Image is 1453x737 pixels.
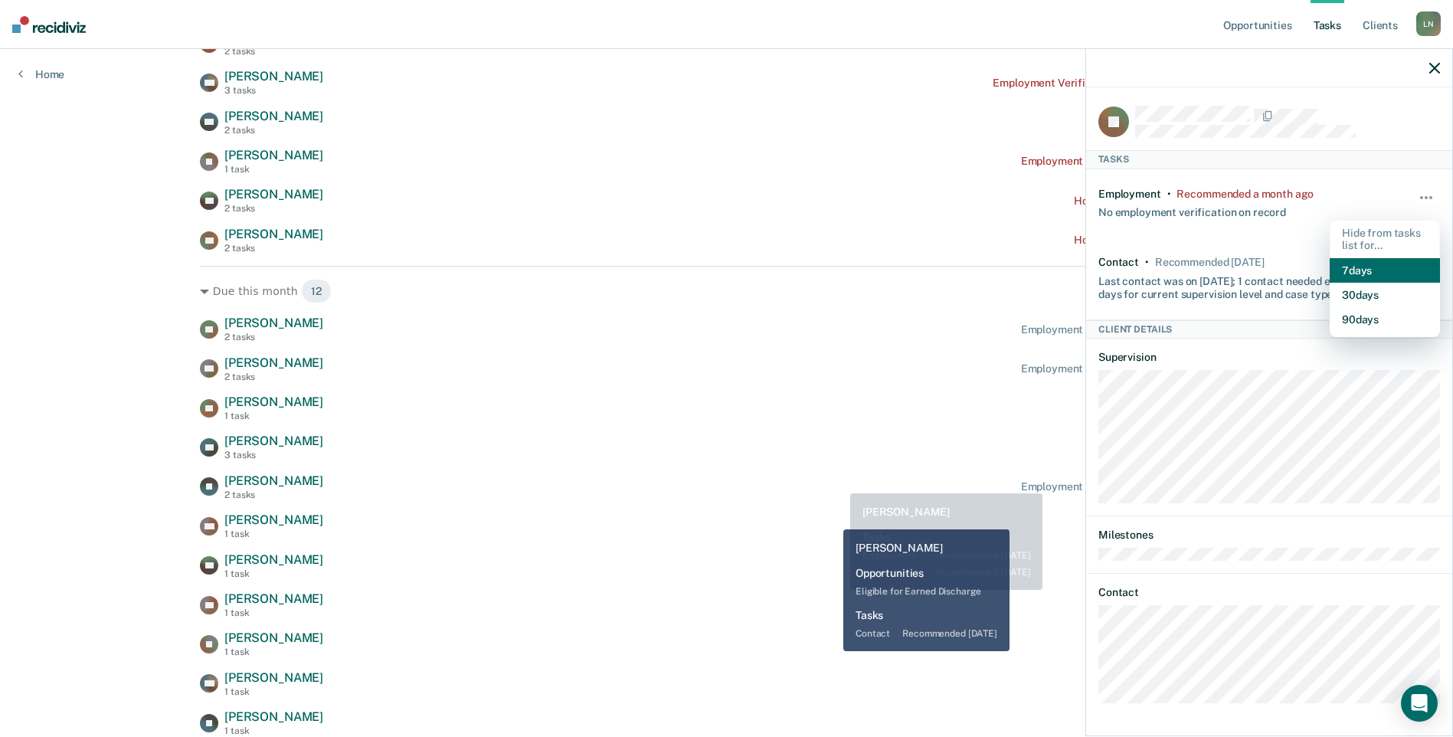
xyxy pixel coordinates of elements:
[224,670,323,685] span: [PERSON_NAME]
[224,726,323,736] div: 1 task
[224,355,323,370] span: [PERSON_NAME]
[1098,529,1440,542] dt: Milestones
[224,109,323,123] span: [PERSON_NAME]
[12,16,86,33] img: Recidiviz
[224,608,323,618] div: 1 task
[1176,188,1314,201] div: Recommended a month ago
[200,279,1253,303] div: Due this month
[224,552,323,567] span: [PERSON_NAME]
[224,709,323,724] span: [PERSON_NAME]
[1086,320,1452,339] div: Client Details
[224,164,323,175] div: 1 task
[1021,155,1253,168] div: Employment Verification recommended [DATE]
[1098,269,1383,301] div: Last contact was on [DATE]; 1 contact needed every 45 days for current supervision level and case...
[224,490,323,500] div: 2 tasks
[1074,195,1253,208] div: Home contact recommended [DATE]
[1145,256,1149,269] div: •
[18,67,64,81] a: Home
[224,395,323,409] span: [PERSON_NAME]
[301,279,332,303] span: 12
[224,85,323,96] div: 3 tasks
[1074,234,1253,247] div: Home contact recommended [DATE]
[224,243,323,254] div: 2 tasks
[1098,351,1440,364] dt: Supervision
[224,647,323,657] div: 1 task
[224,568,323,579] div: 1 task
[1021,362,1253,375] div: Employment Verification recommended [DATE]
[224,332,323,342] div: 2 tasks
[1098,188,1161,201] div: Employment
[993,77,1252,90] div: Employment Verification recommended a month ago
[224,473,323,488] span: [PERSON_NAME]
[224,450,323,460] div: 3 tasks
[224,529,323,539] div: 1 task
[1098,586,1440,599] dt: Contact
[224,46,323,57] div: 2 tasks
[224,69,323,84] span: [PERSON_NAME]
[224,125,323,136] div: 2 tasks
[1155,256,1264,269] div: Recommended in 12 days
[1098,256,1139,269] div: Contact
[1330,221,1440,259] div: Hide from tasks list for...
[1416,11,1441,36] div: L N
[224,372,323,382] div: 2 tasks
[224,203,323,214] div: 2 tasks
[1021,480,1253,493] div: Employment Verification recommended [DATE]
[1330,307,1440,332] button: 90 days
[224,227,323,241] span: [PERSON_NAME]
[224,316,323,330] span: [PERSON_NAME]
[224,434,323,448] span: [PERSON_NAME]
[1401,685,1438,722] div: Open Intercom Messenger
[1330,258,1440,283] button: 7 days
[1021,323,1253,336] div: Employment Verification recommended [DATE]
[224,631,323,645] span: [PERSON_NAME]
[1167,188,1171,201] div: •
[224,148,323,162] span: [PERSON_NAME]
[224,187,323,201] span: [PERSON_NAME]
[1086,150,1452,169] div: Tasks
[224,686,323,697] div: 1 task
[224,513,323,527] span: [PERSON_NAME]
[224,411,323,421] div: 1 task
[1098,200,1286,219] div: No employment verification on record
[1330,283,1440,307] button: 30 days
[224,591,323,606] span: [PERSON_NAME]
